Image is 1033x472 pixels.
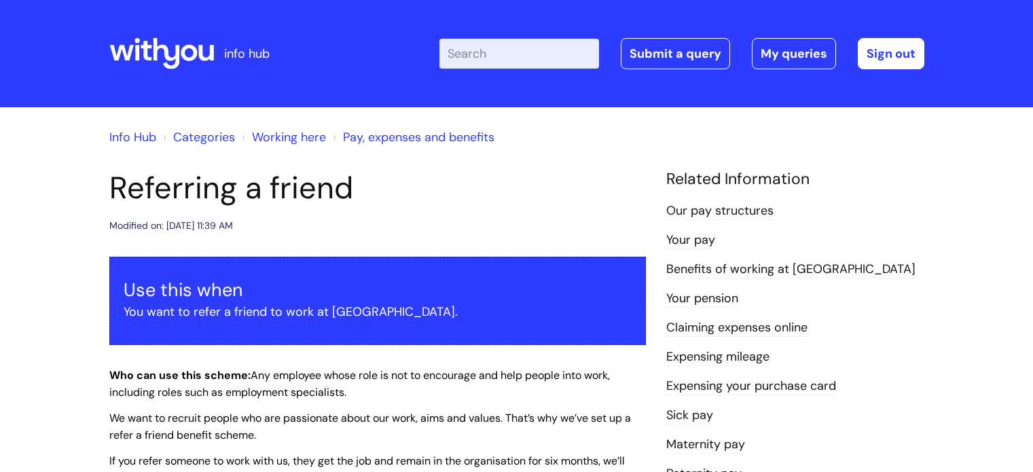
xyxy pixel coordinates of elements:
p: You want to refer a friend to work at [GEOGRAPHIC_DATA]. [124,301,632,323]
a: Sign out [858,38,924,69]
a: Working here [252,129,326,145]
strong: Who can use this scheme: [109,368,251,382]
a: Info Hub [109,129,156,145]
a: Submit a query [621,38,730,69]
li: Working here [238,126,326,148]
a: My queries [752,38,836,69]
a: Pay, expenses and benefits [343,129,494,145]
span: We want to recruit people who are passionate about our work, aims and values. That’s why we’ve se... [109,411,631,442]
li: Pay, expenses and benefits [329,126,494,148]
span: Any employee whose role is not to encourage and help people into work, including roles such as em... [109,368,610,399]
a: Maternity pay [666,436,745,454]
a: Our pay structures [666,202,774,220]
h4: Related Information [666,170,924,189]
a: Claiming expenses online [666,319,808,337]
a: Expensing your purchase card [666,378,836,395]
a: Expensing mileage [666,348,769,366]
input: Search [439,39,599,69]
li: Solution home [160,126,235,148]
a: Your pay [666,232,715,249]
div: | - [439,38,924,69]
a: Categories [173,129,235,145]
a: Your pension [666,290,738,308]
div: Modified on: [DATE] 11:39 AM [109,217,233,234]
p: info hub [224,43,270,65]
a: Sick pay [666,407,713,424]
h3: Use this when [124,279,632,301]
a: Benefits of working at [GEOGRAPHIC_DATA] [666,261,916,278]
h1: Referring a friend [109,170,646,206]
